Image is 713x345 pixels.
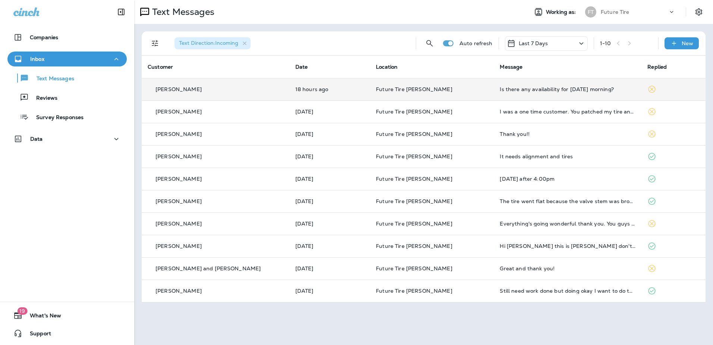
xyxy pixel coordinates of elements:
span: Future Tire [PERSON_NAME] [376,131,452,137]
span: Future Tire [PERSON_NAME] [376,153,452,160]
p: Reviews [29,95,57,102]
span: Future Tire [PERSON_NAME] [376,287,452,294]
button: Settings [692,5,706,19]
span: Text Direction : Incoming [179,40,238,46]
p: [PERSON_NAME] [156,198,202,204]
p: Auto refresh [459,40,493,46]
p: Sep 23, 2025 01:49 PM [295,198,364,204]
p: Sep 24, 2025 09:12 AM [295,153,364,159]
button: Filters [148,36,163,51]
p: [PERSON_NAME] [156,288,202,294]
p: [PERSON_NAME] [156,176,202,182]
p: Sep 23, 2025 08:25 AM [295,288,364,294]
div: FT [585,6,596,18]
span: Replied [647,63,667,70]
span: Customer [148,63,173,70]
p: Last 7 Days [519,40,548,46]
div: Thank you!! [500,131,635,137]
p: [PERSON_NAME] [156,109,202,115]
p: [PERSON_NAME] and [PERSON_NAME] [156,265,261,271]
p: Sep 23, 2025 11:49 AM [295,221,364,227]
span: Future Tire [PERSON_NAME] [376,86,452,93]
button: Search Messages [422,36,437,51]
button: Survey Responses [7,109,127,125]
p: Sep 28, 2025 08:25 AM [295,109,364,115]
span: Date [295,63,308,70]
div: Friday after 4:00pm [500,176,635,182]
button: Data [7,131,127,146]
div: It needs alignment and tires [500,153,635,159]
div: Text Direction:Incoming [175,37,251,49]
button: Companies [7,30,127,45]
span: Future Tire [PERSON_NAME] [376,243,452,249]
span: Future Tire [PERSON_NAME] [376,220,452,227]
p: [PERSON_NAME] [156,243,202,249]
p: [PERSON_NAME] [156,221,202,227]
p: Data [30,136,43,142]
div: Is there any availability for tomorrow morning? [500,86,635,92]
span: Future Tire [PERSON_NAME] [376,108,452,115]
p: Inbox [30,56,44,62]
div: Hi Eric this is John I don't know who you are but don't ever send me another text thank you [500,243,635,249]
p: [PERSON_NAME] [156,86,202,92]
span: Future Tire [PERSON_NAME] [376,198,452,205]
div: Still need work done but doing okay I want to do the front brakes in October [500,288,635,294]
button: Support [7,326,127,341]
p: Companies [30,34,58,40]
button: Inbox [7,52,127,66]
span: 19 [17,307,27,315]
p: [PERSON_NAME] [156,153,202,159]
p: Survey Responses [29,114,84,121]
p: Sep 23, 2025 10:33 AM [295,265,364,271]
button: Text Messages [7,70,127,86]
span: Future Tire [PERSON_NAME] [376,175,452,182]
div: 1 - 10 [600,40,611,46]
p: Sep 29, 2025 01:40 PM [295,86,364,92]
p: Sep 23, 2025 02:38 PM [295,176,364,182]
p: [PERSON_NAME] [156,131,202,137]
span: Location [376,63,398,70]
span: Message [500,63,522,70]
p: Text Messages [149,6,214,18]
div: The tire went flat because the valve stem was broken, perhaps during the mounting of the new tire... [500,198,635,204]
div: Great and thank you! [500,265,635,271]
span: Support [22,330,51,339]
span: Future Tire [PERSON_NAME] [376,265,452,272]
p: Text Messages [29,75,74,83]
button: 19What's New [7,308,127,323]
button: Reviews [7,90,127,105]
button: Collapse Sidebar [111,4,132,19]
div: I was a one time customer. You patched my tire and reassured me the one patch would be fine only ... [500,109,635,115]
span: Working as: [546,9,578,15]
div: Everything's going wonderful thank you. You guys are awesome. [500,221,635,227]
span: What's New [22,313,61,321]
p: Sep 24, 2025 04:41 PM [295,131,364,137]
p: Sep 23, 2025 10:44 AM [295,243,364,249]
p: Future Tire [601,9,629,15]
p: New [682,40,693,46]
